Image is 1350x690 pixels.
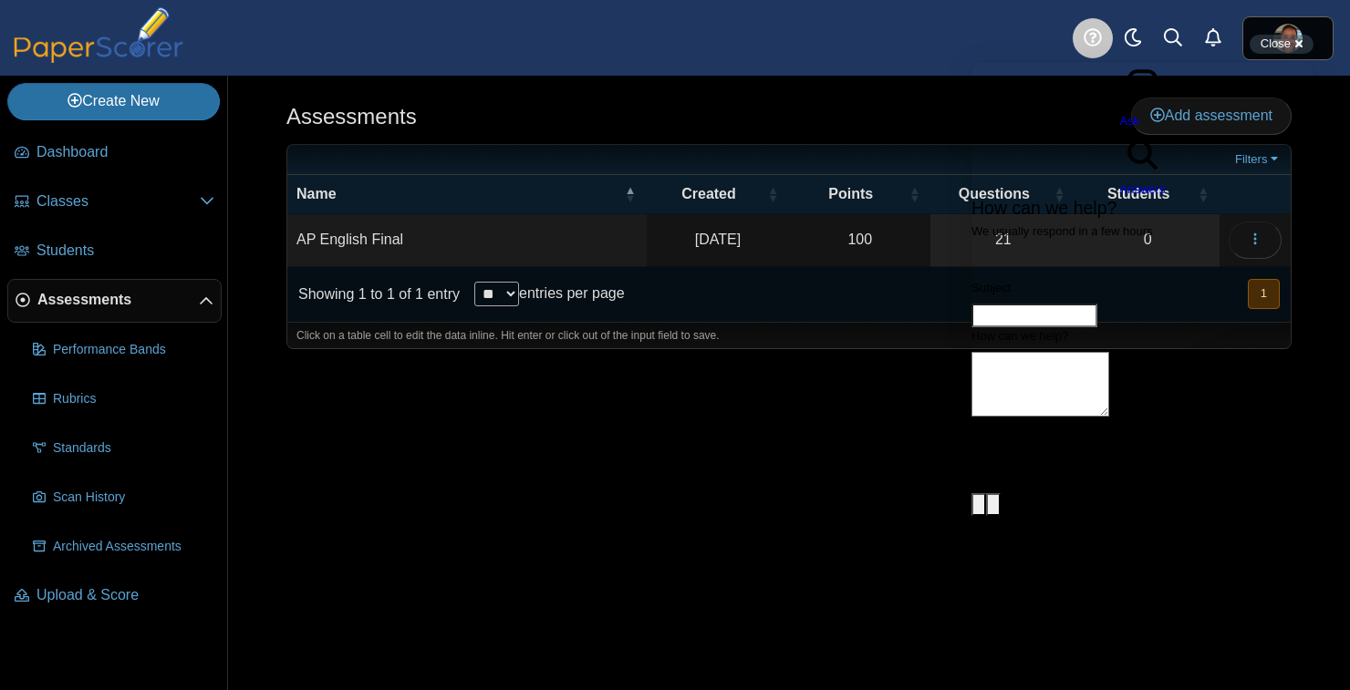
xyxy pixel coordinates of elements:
[36,142,214,162] span: Dashboard
[7,131,222,175] a: Dashboard
[53,538,214,556] span: Archived Assessments
[36,241,214,261] span: Students
[789,214,930,266] td: 100
[959,186,1030,201] span: Questions
[828,186,873,201] span: Points
[1242,16,1334,60] a: ps.b0phvrmUsyTbMj4s
[26,328,222,372] a: Performance Bands
[53,439,214,458] span: Standards
[36,191,200,211] span: Classes
[625,175,636,213] span: Name : Activate to invert sorting
[909,175,919,213] span: Points : Activate to sort
[1193,18,1233,58] a: Alerts
[26,525,222,569] a: Archived Assessments
[26,377,222,421] a: Rubrics
[36,585,214,605] span: Upload & Score
[53,341,214,359] span: Performance Bands
[286,101,417,132] h1: Assessments
[287,267,460,322] div: Showing 1 to 1 of 1 entry
[971,62,1314,640] iframe: Help Scout Beacon - Live Chat, Contact Form, and Knowledge Base
[53,390,214,408] span: Rubrics
[7,180,222,224] a: Classes
[53,489,214,507] span: Scan History
[1273,24,1303,53] span: Kevin Ross
[296,186,337,201] span: Name
[1261,36,1291,50] span: Close
[681,186,736,201] span: Created
[287,322,1291,349] div: Click on a table cell to edit the data inline. Hit enter or click out of the input field to save.
[519,285,625,301] label: entries per page
[767,175,778,213] span: Created : Activate to sort
[1250,35,1314,54] button: Close
[7,50,190,66] a: PaperScorer
[26,476,222,520] a: Scan History
[287,214,647,266] td: AP English Final
[930,214,1075,265] a: 21
[7,83,220,119] a: Create New
[7,279,222,323] a: Assessments
[7,7,190,63] img: PaperScorer
[37,290,199,310] span: Assessments
[695,232,741,247] time: May 2, 2024 at 11:21 AM
[7,574,222,618] a: Upload & Score
[1273,24,1303,53] img: ps.b0phvrmUsyTbMj4s
[26,427,222,470] a: Standards
[7,230,222,273] a: Students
